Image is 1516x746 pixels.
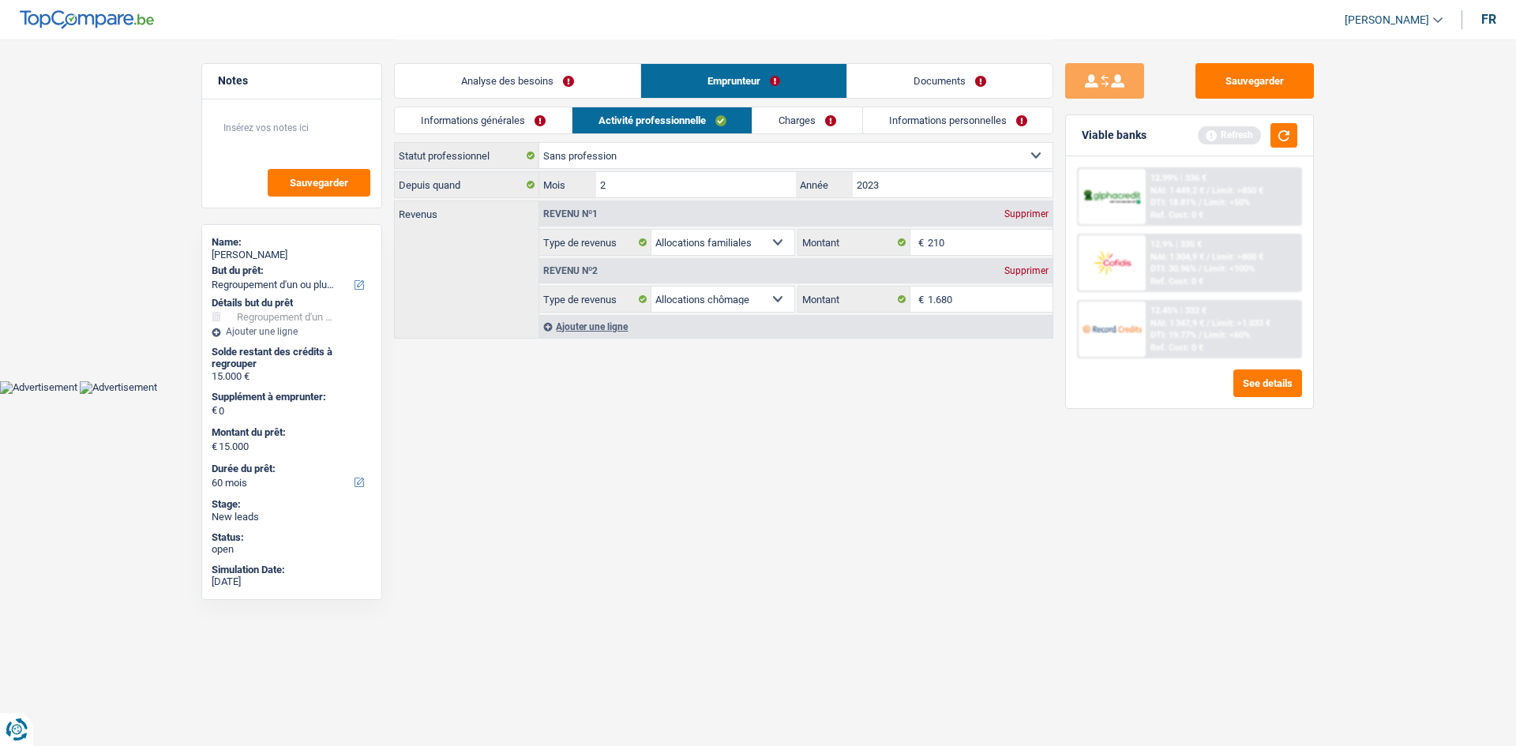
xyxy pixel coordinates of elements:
[910,287,928,312] span: €
[212,346,372,370] div: Solde restant des crédits à regrouper
[798,287,910,312] label: Montant
[1000,266,1053,276] div: Supprimer
[212,297,372,309] div: Détails but du prêt
[395,172,539,197] label: Depuis quand
[1150,330,1196,340] span: DTI: 19.77%
[1083,248,1141,277] img: Cofidis
[539,287,651,312] label: Type de revenus
[1150,210,1203,220] div: Ref. Cost: 0 €
[1083,314,1141,343] img: Record Credits
[212,498,372,511] div: Stage:
[212,531,372,544] div: Status:
[212,370,372,383] div: 15.000 €
[1206,318,1210,328] span: /
[1150,318,1204,328] span: NAI: 1 347,9 €
[539,230,651,255] label: Type de revenus
[596,172,796,197] input: MM
[268,169,370,197] button: Sauvegarder
[1204,330,1250,340] span: Limit: <60%
[1195,63,1314,99] button: Sauvegarder
[1204,264,1255,274] span: Limit: <100%
[798,230,910,255] label: Montant
[1150,197,1196,208] span: DTI: 18.81%
[212,249,372,261] div: [PERSON_NAME]
[539,172,595,197] label: Mois
[641,64,846,98] a: Emprunteur
[539,315,1053,338] div: Ajouter une ligne
[1198,126,1261,144] div: Refresh
[863,107,1053,133] a: Informations personnelles
[1150,343,1203,353] div: Ref. Cost: 0 €
[572,107,752,133] a: Activité professionnelle
[1481,12,1496,27] div: fr
[212,236,372,249] div: Name:
[1083,188,1141,206] img: AlphaCredit
[1206,186,1210,196] span: /
[395,107,572,133] a: Informations générales
[539,209,602,219] div: Revenu nº1
[212,575,372,588] div: [DATE]
[1150,173,1206,183] div: 12.99% | 336 €
[212,564,372,576] div: Simulation Date:
[1212,318,1270,328] span: Limit: >1.033 €
[1212,252,1263,262] span: Limit: >800 €
[1150,276,1203,287] div: Ref. Cost: 0 €
[1000,209,1053,219] div: Supprimer
[1082,129,1146,142] div: Viable banks
[212,463,369,475] label: Durée du prêt:
[1212,186,1263,196] span: Limit: >850 €
[1199,264,1202,274] span: /
[1150,306,1206,316] div: 12.45% | 332 €
[212,440,217,453] span: €
[395,201,538,219] label: Revenus
[1332,7,1443,33] a: [PERSON_NAME]
[1345,13,1429,27] span: [PERSON_NAME]
[1199,197,1202,208] span: /
[212,404,217,417] span: €
[212,264,369,277] label: But du prêt:
[752,107,862,133] a: Charges
[796,172,852,197] label: Année
[1199,330,1202,340] span: /
[539,266,602,276] div: Revenu nº2
[853,172,1053,197] input: AAAA
[1150,264,1196,274] span: DTI: 30.96%
[1150,239,1202,249] div: 12.9% | 335 €
[218,74,366,88] h5: Notes
[910,230,928,255] span: €
[20,10,154,29] img: TopCompare Logo
[290,178,348,188] span: Sauvegarder
[1233,369,1302,397] button: See details
[80,381,157,394] img: Advertisement
[395,143,539,168] label: Statut professionnel
[847,64,1053,98] a: Documents
[395,64,640,98] a: Analyse des besoins
[212,426,369,439] label: Montant du prêt:
[212,511,372,523] div: New leads
[1204,197,1250,208] span: Limit: <50%
[212,391,369,403] label: Supplément à emprunter:
[1150,186,1204,196] span: NAI: 1 449,2 €
[212,326,372,337] div: Ajouter une ligne
[1206,252,1210,262] span: /
[1150,252,1204,262] span: NAI: 1 304,9 €
[212,543,372,556] div: open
